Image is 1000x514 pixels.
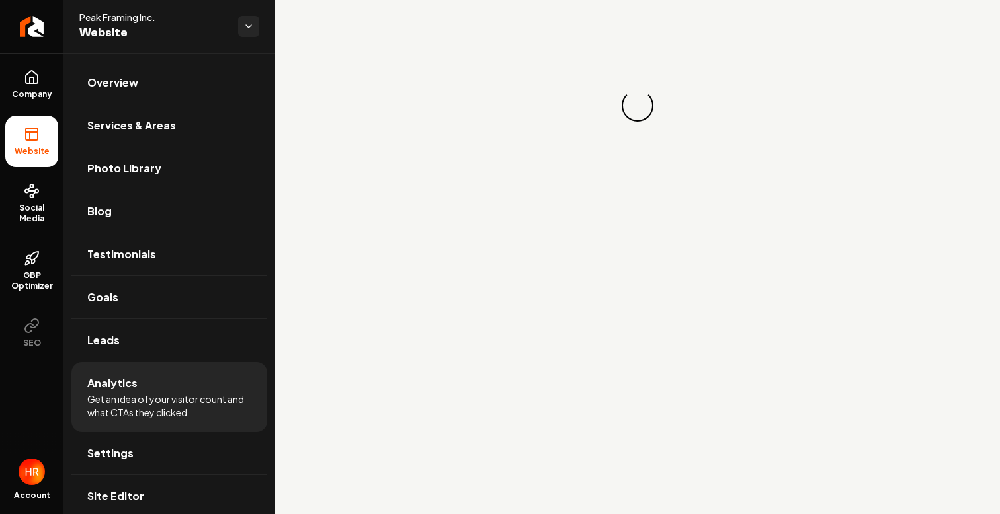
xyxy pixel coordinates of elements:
[5,59,58,110] a: Company
[87,332,120,348] span: Leads
[87,289,118,305] span: Goals
[5,240,58,302] a: GBP Optimizer
[87,203,112,219] span: Blog
[87,488,144,504] span: Site Editor
[71,61,267,104] a: Overview
[71,147,267,190] a: Photo Library
[9,146,55,157] span: Website
[71,104,267,147] a: Services & Areas
[18,338,46,348] span: SEO
[71,319,267,361] a: Leads
[87,246,156,262] span: Testimonials
[87,118,176,133] span: Services & Areas
[19,459,45,485] img: Hassan Rashid
[71,276,267,318] a: Goals
[5,172,58,235] a: Social Media
[87,375,138,391] span: Analytics
[87,161,161,176] span: Photo Library
[79,11,228,24] span: Peak Framing Inc.
[7,89,58,100] span: Company
[71,190,267,233] a: Blog
[71,233,267,275] a: Testimonials
[79,24,228,42] span: Website
[87,75,138,91] span: Overview
[5,203,58,224] span: Social Media
[5,270,58,291] span: GBP Optimizer
[14,490,50,501] span: Account
[619,87,657,125] div: Loading
[87,392,251,419] span: Get an idea of your visitor count and what CTAs they clicked.
[19,459,45,485] button: Open user button
[87,445,134,461] span: Settings
[5,307,58,359] button: SEO
[20,16,44,37] img: Rebolt Logo
[71,432,267,474] a: Settings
